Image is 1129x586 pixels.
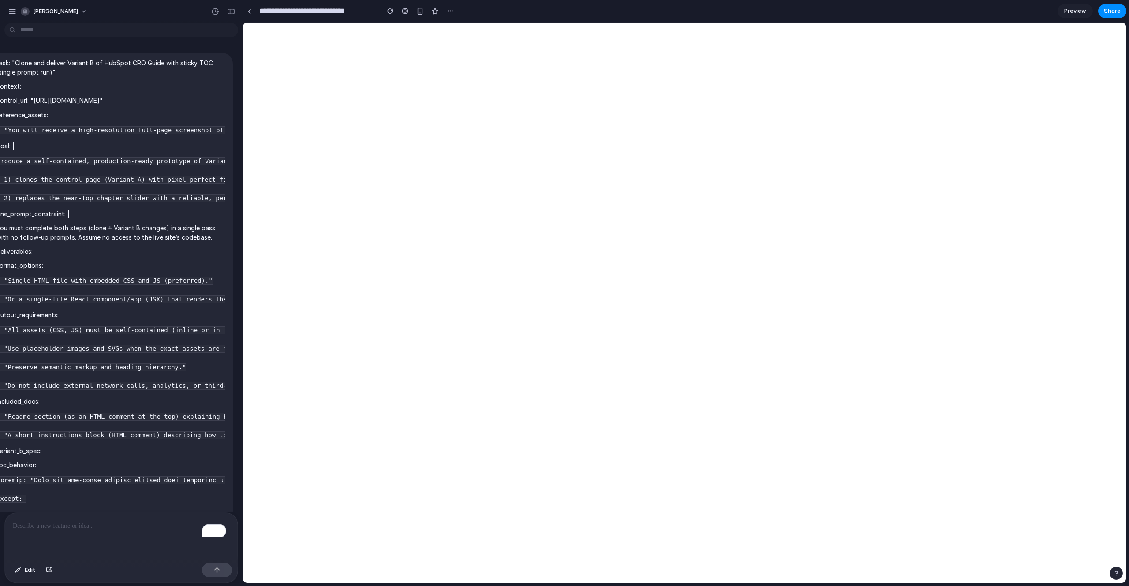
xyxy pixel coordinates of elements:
[11,563,40,577] button: Edit
[1058,4,1093,18] a: Preview
[33,7,78,16] span: [PERSON_NAME]
[1064,7,1086,15] span: Preview
[5,513,238,560] div: To enrich screen reader interactions, please activate Accessibility in Grammarly extension settings
[1098,4,1126,18] button: Share
[1104,7,1121,15] span: Share
[243,23,1126,583] iframe: To enrich screen reader interactions, please activate Accessibility in Grammarly extension settings
[17,4,92,19] button: [PERSON_NAME]
[25,566,35,575] span: Edit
